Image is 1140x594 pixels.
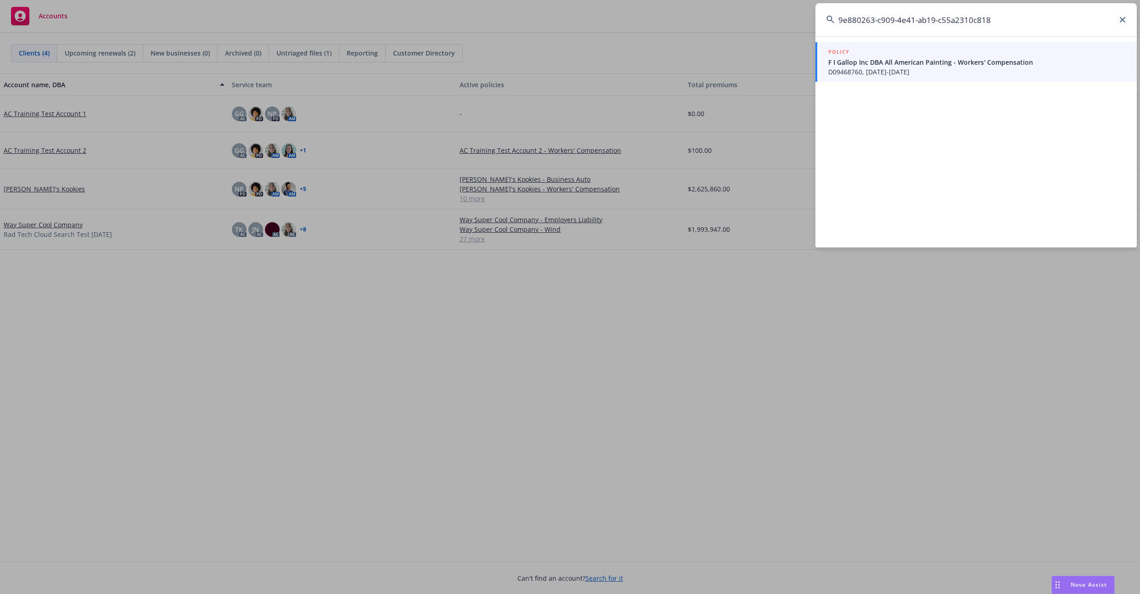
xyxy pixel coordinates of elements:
[828,47,849,56] h5: POLICY
[815,42,1137,82] a: POLICYF I Gallop Inc DBA All American Painting - Workers' CompensationD09468760, [DATE]-[DATE]
[815,3,1137,36] input: Search...
[1052,576,1063,594] div: Drag to move
[828,67,1126,77] span: D09468760, [DATE]-[DATE]
[1071,581,1107,588] span: Nova Assist
[1051,576,1115,594] button: Nova Assist
[828,57,1126,67] span: F I Gallop Inc DBA All American Painting - Workers' Compensation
